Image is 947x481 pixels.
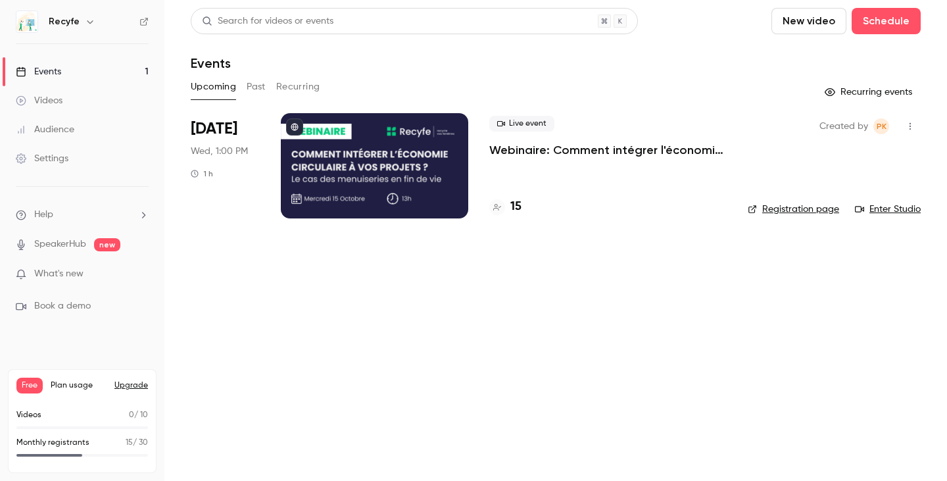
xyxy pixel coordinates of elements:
a: SpeakerHub [34,238,86,251]
div: Events [16,65,61,78]
span: 0 [129,411,134,419]
span: Created by [819,118,868,134]
span: What's new [34,267,84,281]
button: Past [247,76,266,97]
div: 1 h [191,168,213,179]
span: 15 [126,439,133,447]
div: Oct 15 Wed, 1:00 PM (Europe/Paris) [191,113,260,218]
span: Plan usage [51,380,107,391]
li: help-dropdown-opener [16,208,149,222]
div: Settings [16,152,68,165]
h6: Recyfe [49,15,80,28]
a: 15 [489,198,522,216]
span: Help [34,208,53,222]
p: Videos [16,409,41,421]
div: Search for videos or events [202,14,333,28]
button: Schedule [852,8,921,34]
img: Recyfe [16,11,37,32]
span: Pauline KATCHAVENDA [873,118,889,134]
span: Free [16,378,43,393]
button: New video [771,8,846,34]
a: Enter Studio [855,203,921,216]
button: Recurring events [819,82,921,103]
button: Upgrade [114,380,148,391]
span: Book a demo [34,299,91,313]
p: / 30 [126,437,148,449]
span: Wed, 1:00 PM [191,145,248,158]
a: Webinaire: Comment intégrer l'économie circulaire dans vos projets ? [489,142,727,158]
span: new [94,238,120,251]
a: Registration page [748,203,839,216]
p: Monthly registrants [16,437,89,449]
p: / 10 [129,409,148,421]
h1: Events [191,55,231,71]
span: [DATE] [191,118,237,139]
button: Recurring [276,76,320,97]
div: Videos [16,94,62,107]
button: Upcoming [191,76,236,97]
iframe: Noticeable Trigger [133,268,149,280]
h4: 15 [510,198,522,216]
span: Live event [489,116,554,132]
div: Audience [16,123,74,136]
span: PK [877,118,886,134]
